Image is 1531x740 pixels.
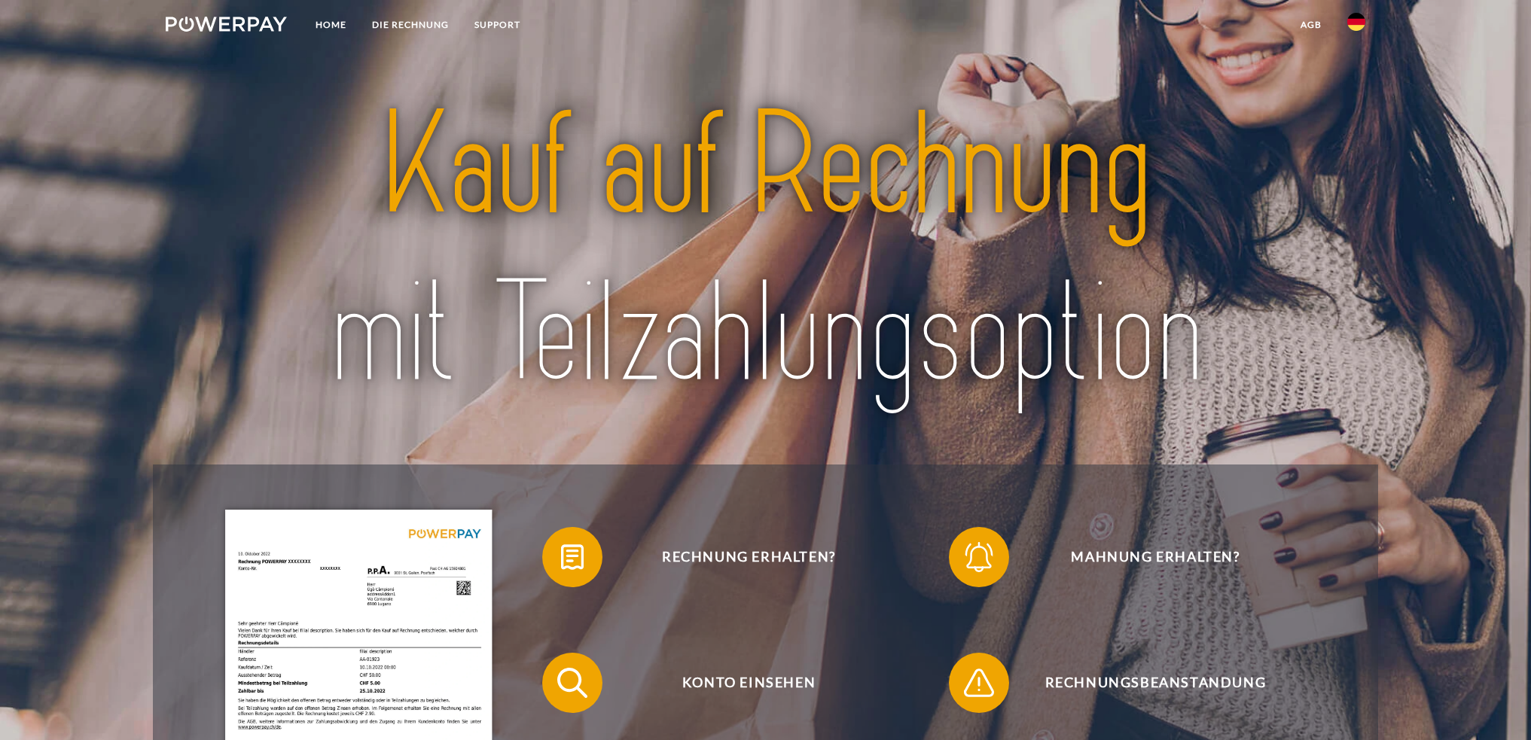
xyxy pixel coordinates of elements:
[542,653,934,713] button: Konto einsehen
[949,527,1340,587] button: Mahnung erhalten?
[303,11,359,38] a: Home
[166,17,287,32] img: logo-powerpay-white.svg
[359,11,462,38] a: DIE RECHNUNG
[949,653,1340,713] button: Rechnungsbeanstandung
[971,653,1340,713] span: Rechnungsbeanstandung
[960,664,998,702] img: qb_warning.svg
[1288,11,1334,38] a: agb
[542,527,934,587] button: Rechnung erhalten?
[462,11,533,38] a: SUPPORT
[971,527,1340,587] span: Mahnung erhalten?
[1347,13,1365,31] img: de
[225,74,1306,426] img: title-powerpay_de.svg
[564,527,933,587] span: Rechnung erhalten?
[554,538,591,576] img: qb_bill.svg
[554,664,591,702] img: qb_search.svg
[960,538,998,576] img: qb_bell.svg
[564,653,933,713] span: Konto einsehen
